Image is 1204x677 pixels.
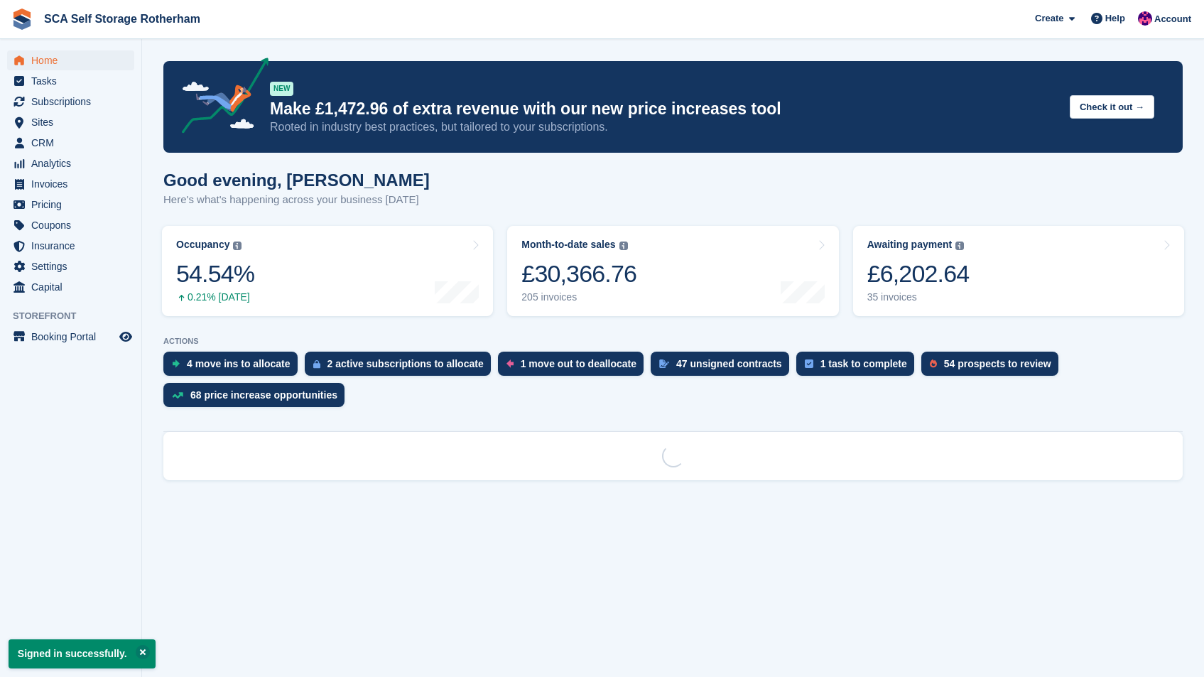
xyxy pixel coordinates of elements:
[190,389,337,401] div: 68 price increase opportunities
[867,291,970,303] div: 35 invoices
[7,195,134,215] a: menu
[7,215,134,235] a: menu
[659,359,669,368] img: contract_signature_icon-13c848040528278c33f63329250d36e43548de30e8caae1d1a13099fd9432cc5.svg
[305,352,498,383] a: 2 active subscriptions to allocate
[7,153,134,173] a: menu
[867,259,970,288] div: £6,202.64
[31,256,116,276] span: Settings
[163,192,430,208] p: Here's what's happening across your business [DATE]
[170,58,269,139] img: price-adjustments-announcement-icon-8257ccfd72463d97f412b2fc003d46551f7dbcb40ab6d574587a9cd5c0d94...
[162,226,493,316] a: Occupancy 54.54% 0.21% [DATE]
[921,352,1065,383] a: 54 prospects to review
[172,359,180,368] img: move_ins_to_allocate_icon-fdf77a2bb77ea45bf5b3d319d69a93e2d87916cf1d5bf7949dd705db3b84f3ca.svg
[7,236,134,256] a: menu
[651,352,796,383] a: 47 unsigned contracts
[176,239,229,251] div: Occupancy
[619,242,628,250] img: icon-info-grey-7440780725fd019a000dd9b08b2336e03edf1995a4989e88bcd33f0948082b44.svg
[31,215,116,235] span: Coupons
[498,352,651,383] a: 1 move out to deallocate
[7,174,134,194] a: menu
[117,328,134,345] a: Preview store
[176,259,254,288] div: 54.54%
[867,239,953,251] div: Awaiting payment
[853,226,1184,316] a: Awaiting payment £6,202.64 35 invoices
[187,358,291,369] div: 4 move ins to allocate
[270,119,1058,135] p: Rooted in industry best practices, but tailored to your subscriptions.
[38,7,206,31] a: SCA Self Storage Rotherham
[521,259,636,288] div: £30,366.76
[270,82,293,96] div: NEW
[7,277,134,297] a: menu
[163,383,352,414] a: 68 price increase opportunities
[31,133,116,153] span: CRM
[31,236,116,256] span: Insurance
[31,71,116,91] span: Tasks
[31,195,116,215] span: Pricing
[163,352,305,383] a: 4 move ins to allocate
[270,99,1058,119] p: Make £1,472.96 of extra revenue with our new price increases tool
[7,133,134,153] a: menu
[7,71,134,91] a: menu
[1105,11,1125,26] span: Help
[327,358,484,369] div: 2 active subscriptions to allocate
[7,112,134,132] a: menu
[507,226,838,316] a: Month-to-date sales £30,366.76 205 invoices
[805,359,813,368] img: task-75834270c22a3079a89374b754ae025e5fb1db73e45f91037f5363f120a921f8.svg
[163,337,1183,346] p: ACTIONS
[676,358,782,369] div: 47 unsigned contracts
[9,639,156,668] p: Signed in successfully.
[31,327,116,347] span: Booking Portal
[11,9,33,30] img: stora-icon-8386f47178a22dfd0bd8f6a31ec36ba5ce8667c1dd55bd0f319d3a0aa187defe.svg
[944,358,1051,369] div: 54 prospects to review
[796,352,921,383] a: 1 task to complete
[521,358,636,369] div: 1 move out to deallocate
[521,239,615,251] div: Month-to-date sales
[31,153,116,173] span: Analytics
[820,358,907,369] div: 1 task to complete
[31,92,116,112] span: Subscriptions
[176,291,254,303] div: 0.21% [DATE]
[313,359,320,369] img: active_subscription_to_allocate_icon-d502201f5373d7db506a760aba3b589e785aa758c864c3986d89f69b8ff3...
[7,50,134,70] a: menu
[1070,95,1154,119] button: Check it out →
[7,92,134,112] a: menu
[31,112,116,132] span: Sites
[1035,11,1063,26] span: Create
[31,277,116,297] span: Capital
[7,327,134,347] a: menu
[955,242,964,250] img: icon-info-grey-7440780725fd019a000dd9b08b2336e03edf1995a4989e88bcd33f0948082b44.svg
[163,170,430,190] h1: Good evening, [PERSON_NAME]
[521,291,636,303] div: 205 invoices
[7,256,134,276] a: menu
[31,50,116,70] span: Home
[31,174,116,194] span: Invoices
[233,242,242,250] img: icon-info-grey-7440780725fd019a000dd9b08b2336e03edf1995a4989e88bcd33f0948082b44.svg
[506,359,514,368] img: move_outs_to_deallocate_icon-f764333ba52eb49d3ac5e1228854f67142a1ed5810a6f6cc68b1a99e826820c5.svg
[1154,12,1191,26] span: Account
[172,392,183,399] img: price_increase_opportunities-93ffe204e8149a01c8c9dc8f82e8f89637d9d84a8eef4429ea346261dce0b2c0.svg
[930,359,937,368] img: prospect-51fa495bee0391a8d652442698ab0144808aea92771e9ea1ae160a38d050c398.svg
[13,309,141,323] span: Storefront
[1138,11,1152,26] img: Sam Chapman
